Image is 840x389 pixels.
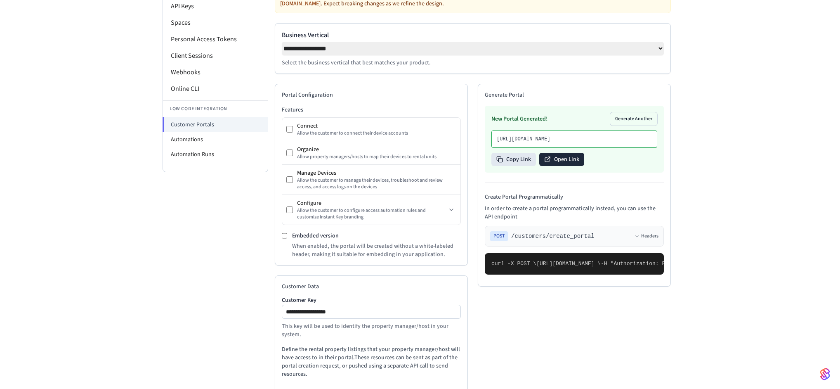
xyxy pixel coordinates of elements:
button: Generate Another [610,112,657,126]
li: Online CLI [163,81,268,97]
div: Allow the customer to manage their devices, troubleshoot and review access, and access logs on th... [297,177,456,190]
div: Configure [297,199,446,207]
li: Automation Runs [163,147,268,162]
h2: Portal Configuration [282,91,461,99]
button: Copy Link [491,153,536,166]
div: Connect [297,122,456,130]
span: POST [490,231,508,241]
p: When enabled, the portal will be created without a white-labeled header, making it suitable for e... [292,242,461,259]
img: SeamLogoGradient.69752ec5.svg [820,368,830,381]
p: Select the business vertical that best matches your product. [282,59,664,67]
div: Manage Devices [297,169,456,177]
button: Headers [635,233,658,240]
span: [URL][DOMAIN_NAME] \ [536,261,601,267]
li: Personal Access Tokens [163,31,268,47]
li: Webhooks [163,64,268,81]
label: Business Vertical [282,30,664,40]
h2: Generate Portal [485,91,664,99]
h4: Create Portal Programmatically [485,193,664,201]
li: Customer Portals [163,117,268,132]
span: curl -X POST \ [491,261,536,267]
button: Open Link [539,153,584,166]
label: Embedded version [292,232,339,240]
li: Low Code Integration [163,100,268,117]
div: Allow property managers/hosts to map their devices to rental units [297,154,456,160]
h3: New Portal Generated! [491,115,547,123]
div: Allow the customer to connect their device accounts [297,130,456,137]
h2: Customer Data [282,282,461,291]
p: [URL][DOMAIN_NAME] [497,136,652,142]
li: Automations [163,132,268,147]
div: Allow the customer to configure access automation rules and customize Instant Key branding [297,207,446,221]
label: Customer Key [282,297,461,303]
p: In order to create a portal programmatically instead, you can use the API endpoint [485,204,664,221]
p: This key will be used to identify the property manager/host in your system. [282,322,461,339]
div: Organize [297,145,456,154]
span: /customers/create_portal [511,232,595,240]
h3: Features [282,106,461,114]
li: Spaces [163,14,268,31]
li: Client Sessions [163,47,268,64]
p: Define the rental property listings that your property manager/host will have access to in their ... [282,345,461,378]
span: -H "Authorization: Bearer seam_api_key_123456" \ [601,261,755,267]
